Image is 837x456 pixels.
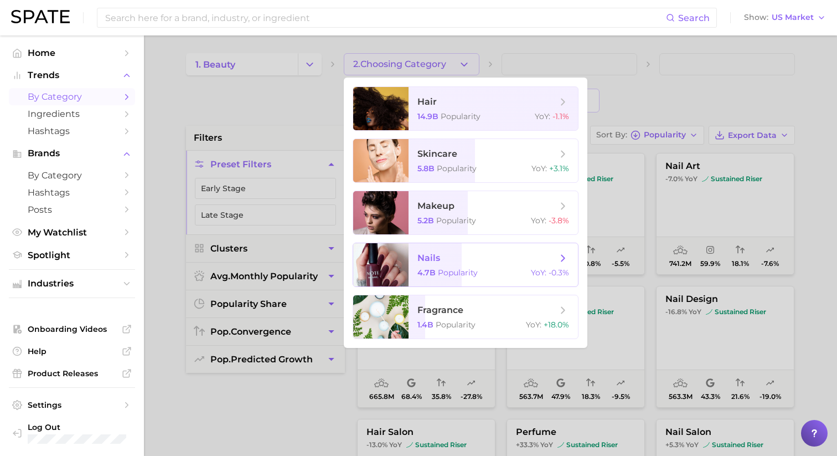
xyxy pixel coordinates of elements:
[531,268,546,278] span: YoY :
[9,88,135,105] a: by Category
[417,253,440,263] span: nails
[436,320,476,330] span: Popularity
[526,320,541,330] span: YoY :
[417,111,438,121] span: 14.9b
[28,250,116,260] span: Spotlight
[28,279,116,289] span: Industries
[417,216,434,226] span: 5.2b
[28,422,126,432] span: Log Out
[9,365,135,382] a: Product Releases
[535,111,550,121] span: YoY :
[441,111,480,121] span: Popularity
[417,268,436,278] span: 4.7b
[438,268,478,278] span: Popularity
[772,14,814,21] span: US Market
[28,91,116,102] span: by Category
[28,204,116,215] span: Posts
[417,201,454,211] span: makeup
[9,343,135,360] a: Help
[9,397,135,413] a: Settings
[28,48,116,58] span: Home
[28,368,116,378] span: Product Releases
[531,163,547,173] span: YoY :
[417,148,457,159] span: skincare
[9,145,135,162] button: Brands
[417,163,435,173] span: 5.8b
[544,320,569,330] span: +18.0%
[741,11,829,25] button: ShowUS Market
[28,346,116,356] span: Help
[9,105,135,122] a: Ingredients
[28,126,116,136] span: Hashtags
[9,44,135,62] a: Home
[552,111,569,121] span: -1.1%
[9,247,135,264] a: Spotlight
[28,109,116,119] span: Ingredients
[9,67,135,84] button: Trends
[9,201,135,218] a: Posts
[9,224,135,241] a: My Watchlist
[417,305,463,315] span: fragrance
[28,400,116,410] span: Settings
[104,8,666,27] input: Search here for a brand, industry, or ingredient
[9,275,135,292] button: Industries
[436,216,476,226] span: Popularity
[9,419,135,447] a: Log out. Currently logged in with e-mail greese@red-aspen.com.
[28,324,116,334] span: Onboarding Videos
[549,268,569,278] span: -0.3%
[437,163,477,173] span: Popularity
[417,96,437,107] span: hair
[28,227,116,238] span: My Watchlist
[28,170,116,181] span: by Category
[549,163,569,173] span: +3.1%
[344,78,587,348] ul: 2.Choosing Category
[11,10,70,23] img: SPATE
[549,216,569,226] span: -3.8%
[9,184,135,201] a: Hashtags
[531,216,546,226] span: YoY :
[9,167,135,184] a: by Category
[9,122,135,140] a: Hashtags
[678,13,710,23] span: Search
[9,321,135,337] a: Onboarding Videos
[28,148,116,158] span: Brands
[417,320,433,330] span: 1.4b
[28,70,116,80] span: Trends
[28,187,116,198] span: Hashtags
[744,14,768,21] span: Show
